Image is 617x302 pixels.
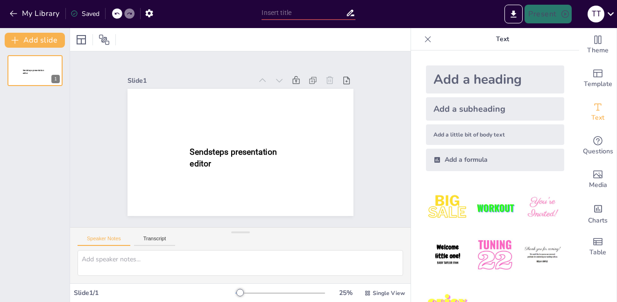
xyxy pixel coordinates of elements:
div: Layout [74,32,89,47]
img: 3.jpeg [521,186,564,230]
div: Add a table [579,230,617,264]
button: T T [588,5,604,23]
div: Add a little bit of body text [426,124,564,145]
span: Sendsteps presentation editor [23,69,44,74]
div: 25 % [334,288,357,297]
button: Speaker Notes [78,236,130,246]
div: 1 [7,55,63,86]
div: Add text boxes [579,95,617,129]
div: Add ready made slides [579,62,617,95]
img: 4.jpeg [426,233,469,277]
div: Add charts and graphs [579,196,617,230]
p: Text [435,28,570,50]
div: Slide 1 / 1 [74,288,235,297]
button: Present [525,5,571,23]
span: Table [589,247,606,258]
span: Questions [583,146,613,157]
span: Position [99,34,110,45]
span: Charts [588,216,608,226]
span: Single View [373,289,405,297]
img: 5.jpeg [473,233,517,277]
div: Add a subheading [426,97,564,121]
div: T T [588,6,604,22]
span: Theme [587,45,609,56]
div: Add images, graphics, shapes or video [579,163,617,196]
img: 2.jpeg [473,186,517,230]
img: 1.jpeg [426,186,469,230]
span: Template [584,79,612,89]
div: Add a heading [426,65,564,93]
div: 1 [51,75,60,83]
span: Text [591,113,604,123]
div: Get real-time input from your audience [579,129,617,163]
div: Slide 1 [128,76,253,85]
button: Export to PowerPoint [504,5,523,23]
div: Change the overall theme [579,28,617,62]
div: Add a formula [426,149,564,171]
div: Saved [71,9,99,18]
img: 6.jpeg [521,233,564,277]
input: Insert title [262,6,345,20]
button: Add slide [5,33,65,48]
button: My Library [7,6,64,21]
span: Sendsteps presentation editor [190,147,277,168]
span: Media [589,180,607,190]
button: Transcript [134,236,176,246]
